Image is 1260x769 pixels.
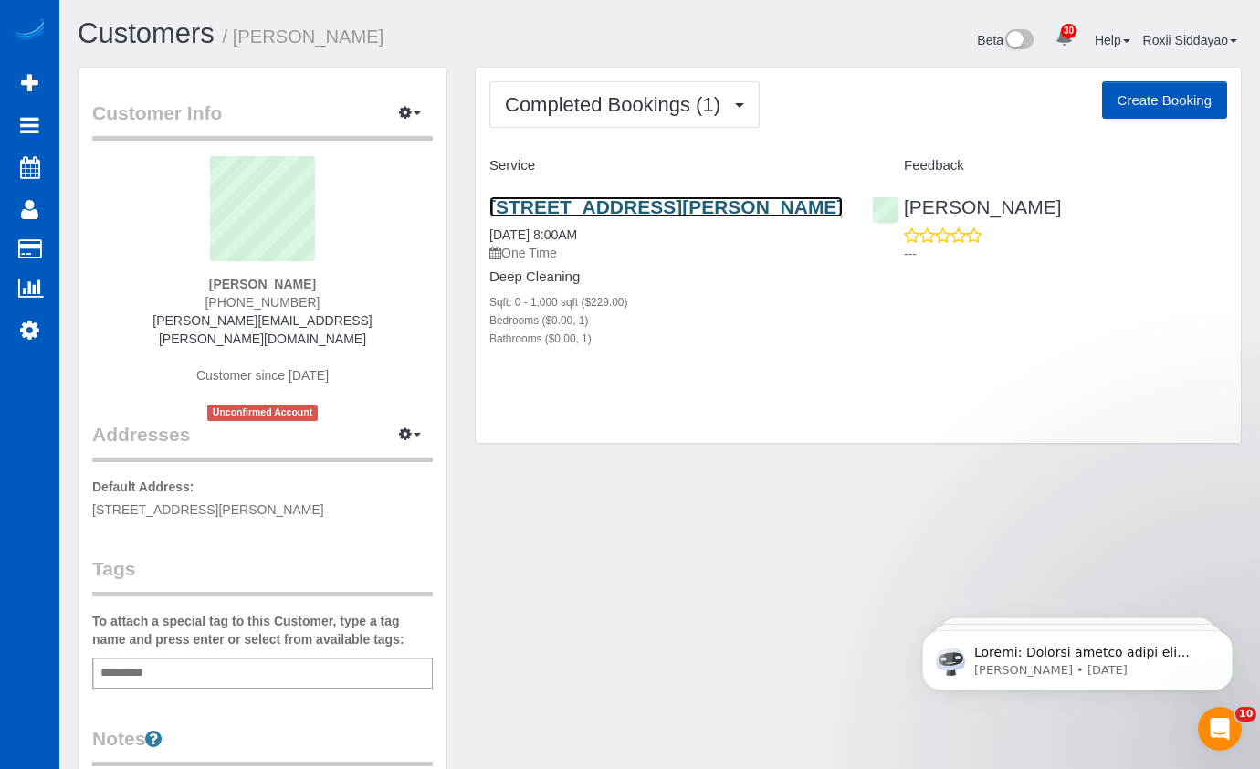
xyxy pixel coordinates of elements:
legend: Notes [92,725,433,766]
span: 30 [1061,24,1076,38]
iframe: Intercom live chat [1198,707,1242,751]
a: Beta [977,33,1034,47]
a: Customers [78,17,215,49]
small: Bathrooms ($0.00, 1) [489,332,592,345]
legend: Customer Info [92,100,433,141]
a: Roxii Siddayao [1143,33,1237,47]
a: [DATE] 8:00AM [489,227,577,242]
h4: Deep Cleaning [489,269,845,285]
small: Sqft: 0 - 1,000 sqft ($229.00) [489,296,627,309]
label: Default Address: [92,478,194,496]
p: --- [904,245,1227,263]
a: Help [1095,33,1130,47]
a: 30 [1046,18,1082,58]
small: Bedrooms ($0.00, 1) [489,314,588,327]
legend: Tags [92,555,433,596]
h4: Feedback [872,158,1227,174]
img: New interface [1003,29,1034,53]
p: One Time [489,244,845,262]
label: To attach a special tag to this Customer, type a tag name and press enter or select from availabl... [92,612,433,648]
span: [STREET_ADDRESS][PERSON_NAME] [92,502,324,517]
h4: Service [489,158,845,174]
span: Unconfirmed Account [207,405,319,420]
button: Create Booking [1102,81,1227,120]
span: 10 [1235,707,1256,722]
span: Completed Bookings (1) [505,93,730,116]
small: / [PERSON_NAME] [223,26,384,47]
span: [PHONE_NUMBER] [205,295,320,310]
a: [PERSON_NAME] [872,196,1062,217]
a: [STREET_ADDRESS][PERSON_NAME] [489,196,843,217]
span: Customer since [DATE] [196,368,329,383]
iframe: Intercom notifications message [895,592,1260,720]
button: Completed Bookings (1) [489,81,760,128]
strong: [PERSON_NAME] [209,277,316,291]
a: [PERSON_NAME][EMAIL_ADDRESS][PERSON_NAME][DOMAIN_NAME] [152,313,372,346]
img: Automaid Logo [11,18,47,44]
